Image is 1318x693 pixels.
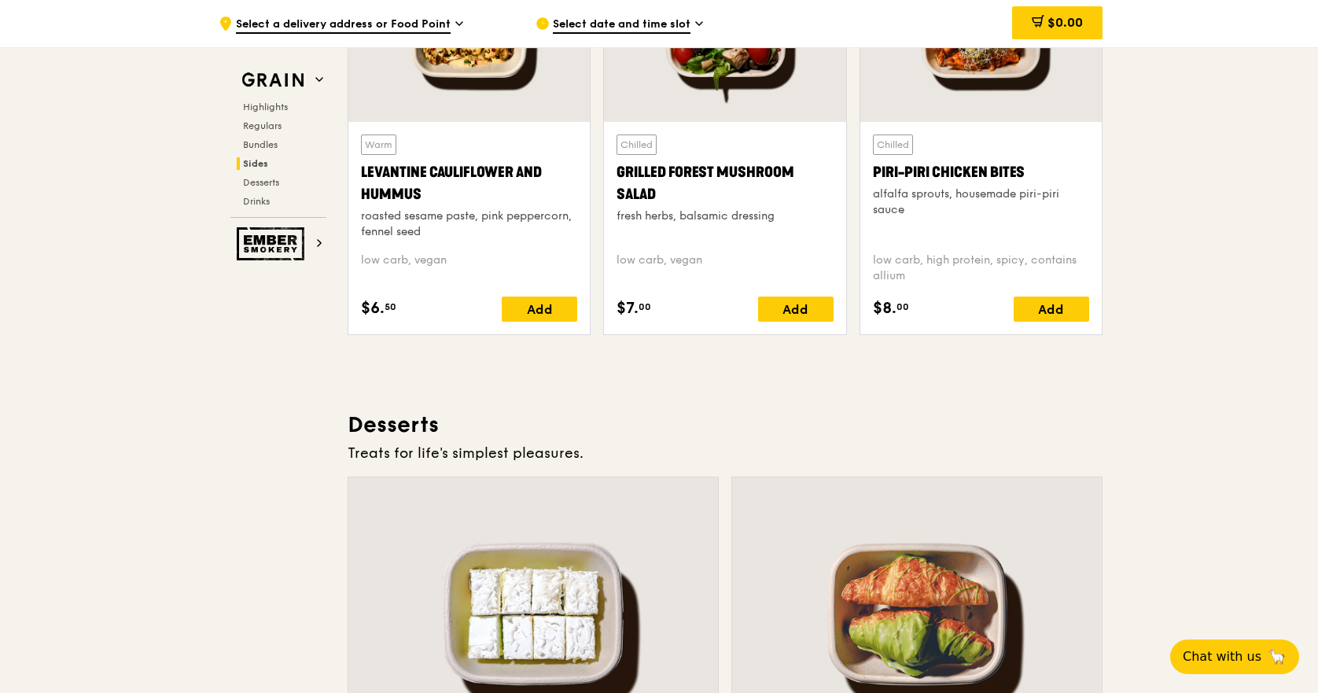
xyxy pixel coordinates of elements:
[243,196,270,207] span: Drinks
[243,139,278,150] span: Bundles
[361,208,577,240] div: roasted sesame paste, pink peppercorn, fennel seed
[553,17,690,34] span: Select date and time slot
[1268,647,1287,666] span: 🦙
[385,300,396,313] span: 50
[361,161,577,205] div: Levantine Cauliflower and Hummus
[237,66,309,94] img: Grain web logo
[361,135,396,155] div: Warm
[243,158,268,169] span: Sides
[237,227,309,260] img: Ember Smokery web logo
[1014,297,1089,322] div: Add
[873,135,913,155] div: Chilled
[243,101,288,112] span: Highlights
[361,297,385,320] span: $6.
[348,411,1103,439] h3: Desserts
[896,300,909,313] span: 00
[617,297,639,320] span: $7.
[617,135,657,155] div: Chilled
[758,297,834,322] div: Add
[617,208,833,224] div: fresh herbs, balsamic dressing
[1170,640,1299,674] button: Chat with us🦙
[243,120,282,131] span: Regulars
[1047,15,1083,30] span: $0.00
[639,300,651,313] span: 00
[617,253,833,284] div: low carb, vegan
[243,177,279,188] span: Desserts
[617,161,833,205] div: Grilled Forest Mushroom Salad
[873,253,1089,284] div: low carb, high protein, spicy, contains allium
[1183,647,1261,666] span: Chat with us
[873,186,1089,218] div: alfalfa sprouts, housemade piri-piri sauce
[873,161,1089,183] div: Piri-piri Chicken Bites
[348,442,1103,464] div: Treats for life's simplest pleasures.
[502,297,577,322] div: Add
[236,17,451,34] span: Select a delivery address or Food Point
[361,253,577,284] div: low carb, vegan
[873,297,896,320] span: $8.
